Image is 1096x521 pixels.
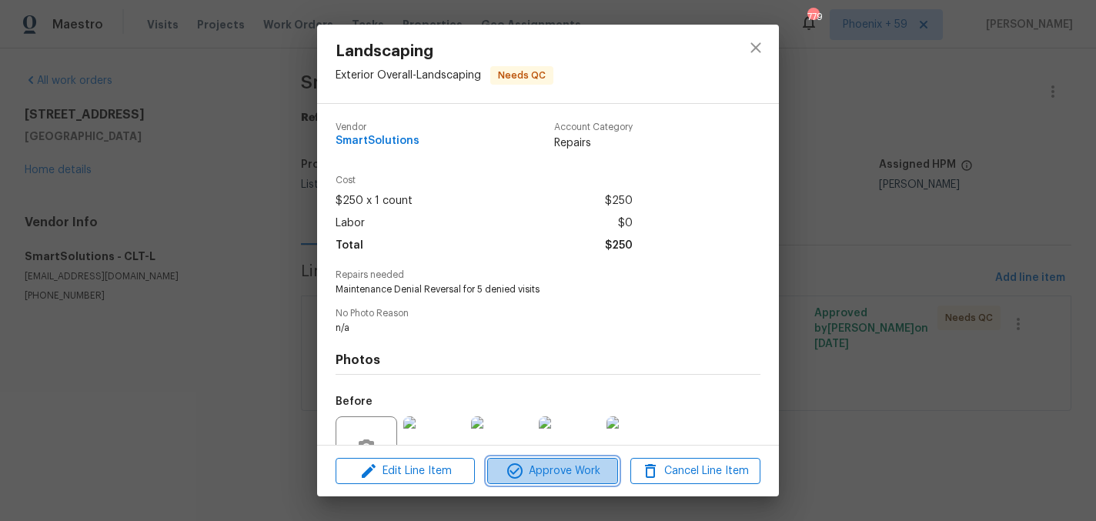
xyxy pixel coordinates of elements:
button: Edit Line Item [336,458,475,485]
button: Approve Work [487,458,617,485]
span: Edit Line Item [340,462,470,481]
span: Exterior Overall - Landscaping [336,70,481,81]
span: Repairs [554,135,633,151]
button: close [737,29,774,66]
span: n/a [336,322,718,335]
span: Cost [336,175,633,185]
span: $250 [605,190,633,212]
span: $250 [605,235,633,257]
span: SmartSolutions [336,135,419,147]
span: Labor [336,212,365,235]
span: Landscaping [336,43,553,60]
span: Needs QC [492,68,552,83]
span: Vendor [336,122,419,132]
button: Cancel Line Item [630,458,760,485]
span: $250 x 1 count [336,190,413,212]
span: $0 [618,212,633,235]
span: Repairs needed [336,270,760,280]
span: No Photo Reason [336,309,760,319]
span: Maintenance Denial Reversal for 5 denied visits [336,283,718,296]
h4: Photos [336,352,760,368]
span: Account Category [554,122,633,132]
span: Approve Work [492,462,613,481]
h5: Before [336,396,373,407]
div: 779 [807,9,818,25]
span: Total [336,235,363,257]
span: Cancel Line Item [635,462,756,481]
